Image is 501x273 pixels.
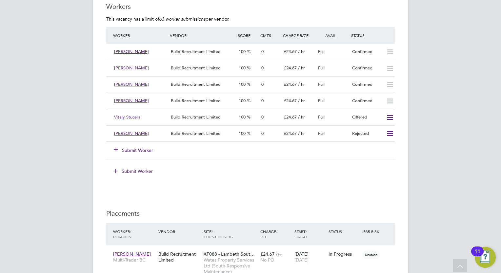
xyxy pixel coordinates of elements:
span: [PERSON_NAME] [113,251,151,257]
div: 11 [474,251,480,260]
div: IR35 Risk [361,226,383,237]
span: Full [318,49,325,54]
span: £24.67 [284,49,297,54]
span: / hr [298,49,305,54]
span: [PERSON_NAME] [114,49,149,54]
div: Status [350,29,395,41]
div: Start [293,226,327,243]
a: [PERSON_NAME]Multi-Trader BCBuild Recruitment LimitedXF088 - Lambeth Sout…Wates Property Services... [111,247,395,253]
div: Avail [315,29,350,41]
span: / hr [298,65,305,71]
div: Score [236,29,259,41]
span: [PERSON_NAME] [114,131,149,136]
span: Multi-Trader BC [113,257,155,263]
div: Offered [350,112,384,123]
span: No PO [260,257,274,263]
div: Charge Rate [281,29,315,41]
span: / PO [260,229,277,239]
span: £24.67 [284,98,297,103]
span: / hr [298,98,305,103]
div: Worker [111,29,168,41]
span: Build Recruitment Limited [171,98,221,103]
span: 0 [261,114,264,120]
span: Full [318,114,325,120]
span: / Position [113,229,131,239]
button: Submit Worker [109,166,158,176]
span: / hr [276,252,282,257]
span: 0 [261,131,264,136]
span: Vitaly Stucers [114,114,140,120]
div: Confirmed [350,46,384,57]
span: £24.67 [284,82,297,87]
div: Worker [111,226,157,243]
span: 100 [239,65,246,71]
span: £24.67 [284,131,297,136]
span: Build Recruitment Limited [171,65,221,71]
span: [DATE] [294,257,309,263]
span: £24.67 [284,114,297,120]
span: 100 [239,98,246,103]
span: [PERSON_NAME] [114,65,149,71]
span: XF088 - Lambeth Sout… [204,251,255,257]
div: Vendor [157,226,202,237]
span: Full [318,82,325,87]
span: Build Recruitment Limited [171,114,221,120]
div: [DATE] [293,248,327,266]
span: 0 [261,98,264,103]
span: 100 [239,82,246,87]
span: £24.67 [260,251,275,257]
span: / Finish [294,229,307,239]
div: Build Recruitment Limited [157,248,202,266]
em: 63 worker submissions [159,16,206,22]
span: Full [318,65,325,71]
div: Rejected [350,128,384,139]
p: This vacancy has a limit of per vendor. [106,16,395,22]
span: 100 [239,49,246,54]
span: [PERSON_NAME] [114,82,149,87]
button: Open Resource Center, 11 new notifications [475,247,496,268]
span: Build Recruitment Limited [171,49,221,54]
div: Charge [259,226,293,243]
div: Confirmed [350,96,384,106]
span: / hr [298,131,305,136]
span: [PERSON_NAME] [114,98,149,103]
span: Disabled [362,250,380,259]
span: 0 [261,49,264,54]
h3: Placements [106,209,395,218]
span: 0 [261,65,264,71]
span: 100 [239,131,246,136]
span: Full [318,131,325,136]
span: / Client Config [204,229,233,239]
span: £24.67 [284,65,297,71]
div: Cmts [259,29,281,41]
div: Status [327,226,361,237]
div: Confirmed [350,63,384,74]
span: Build Recruitment Limited [171,82,221,87]
div: Confirmed [350,79,384,90]
span: / hr [298,82,305,87]
span: Build Recruitment Limited [171,131,221,136]
span: Full [318,98,325,103]
span: 100 [239,114,246,120]
h3: Workers [106,2,395,11]
span: 0 [261,82,264,87]
div: Site [202,226,259,243]
div: In Progress [329,251,359,257]
span: / hr [298,114,305,120]
div: Vendor [168,29,236,41]
button: Submit Worker [114,147,153,154]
